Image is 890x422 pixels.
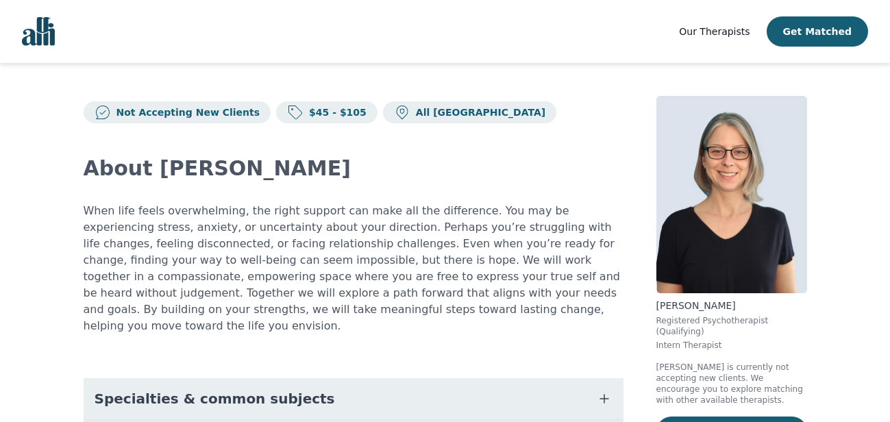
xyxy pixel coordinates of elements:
[767,16,868,47] button: Get Matched
[656,362,807,406] p: [PERSON_NAME] is currently not accepting new clients. We encourage you to explore matching with o...
[656,340,807,351] p: Intern Therapist
[95,389,335,408] span: Specialties & common subjects
[304,105,367,119] p: $45 - $105
[656,315,807,337] p: Registered Psychotherapist (Qualifying)
[22,17,55,46] img: alli logo
[656,299,807,312] p: [PERSON_NAME]
[410,105,545,119] p: All [GEOGRAPHIC_DATA]
[656,96,807,293] img: Meghan_Dudley
[84,203,623,334] p: When life feels overwhelming, the right support can make all the difference. You may be experienc...
[84,156,623,181] h2: About [PERSON_NAME]
[111,105,260,119] p: Not Accepting New Clients
[84,378,623,419] button: Specialties & common subjects
[679,23,750,40] a: Our Therapists
[679,26,750,37] span: Our Therapists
